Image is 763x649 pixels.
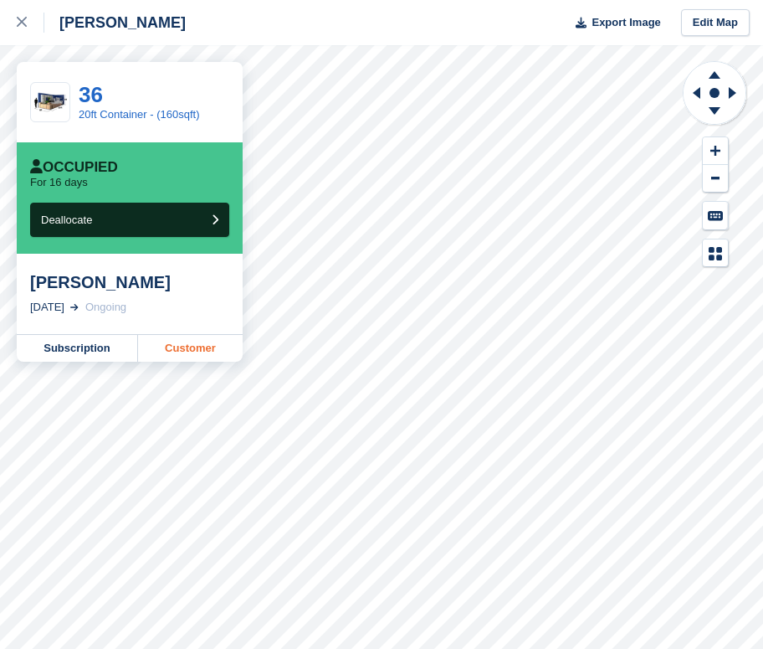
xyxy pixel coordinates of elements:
[703,165,728,193] button: Zoom Out
[85,299,126,316] div: Ongoing
[70,304,79,311] img: arrow-right-light-icn-cde0832a797a2874e46488d9cf13f60e5c3a73dbe684e267c42b8395dfbc2abf.svg
[30,203,229,237] button: Deallocate
[79,82,103,107] a: 36
[30,272,229,292] div: [PERSON_NAME]
[703,202,728,229] button: Keyboard Shortcuts
[591,14,660,31] span: Export Image
[30,176,88,189] p: For 16 days
[703,240,728,267] button: Map Legend
[681,9,750,37] a: Edit Map
[566,9,661,37] button: Export Image
[138,335,243,362] a: Customer
[41,214,92,226] span: Deallocate
[31,88,69,117] img: 20-ft-container.jpg
[79,108,200,121] a: 20ft Container - (160sqft)
[17,335,138,362] a: Subscription
[30,299,64,316] div: [DATE]
[703,137,728,165] button: Zoom In
[44,13,186,33] div: [PERSON_NAME]
[30,159,118,176] div: Occupied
